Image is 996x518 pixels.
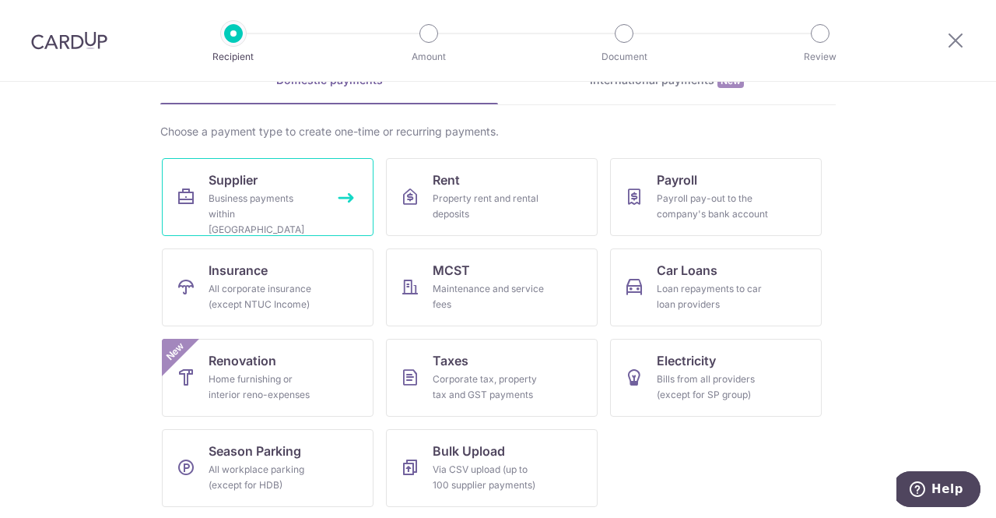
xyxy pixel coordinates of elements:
[35,11,67,25] span: Help
[386,339,598,417] a: TaxesCorporate tax, property tax and GST payments
[433,191,545,222] div: Property rent and rental deposits
[386,429,598,507] a: Bulk UploadVia CSV upload (up to 100 supplier payments)
[31,31,107,50] img: CardUp
[566,49,682,65] p: Document
[433,442,505,460] span: Bulk Upload
[610,158,822,236] a: PayrollPayroll pay-out to the company's bank account
[433,462,545,493] div: Via CSV upload (up to 100 supplier payments)
[209,442,301,460] span: Season Parking
[162,248,373,326] a: InsuranceAll corporate insurance (except NTUC Income)
[209,261,268,280] span: Insurance
[657,281,769,312] div: Loan repayments to car loan providers
[162,429,373,507] a: Season ParkingAll workplace parking (except for HDB)
[433,372,545,403] div: Corporate tax, property tax and GST payments
[657,171,697,189] span: Payroll
[433,171,460,189] span: Rent
[209,462,321,493] div: All workplace parking (except for HDB)
[209,191,321,238] div: Business payments within [GEOGRAPHIC_DATA]
[433,351,468,370] span: Taxes
[176,49,291,65] p: Recipient
[209,372,321,403] div: Home furnishing or interior reno-expenses
[386,248,598,326] a: MCSTMaintenance and service fees
[160,124,836,139] div: Choose a payment type to create one-time or recurring payments.
[162,339,373,417] a: RenovationHome furnishing or interior reno-expensesNew
[896,471,980,510] iframe: Opens a widget where you can find more information
[163,339,188,365] span: New
[433,261,470,280] span: MCST
[657,261,717,280] span: Car Loans
[209,351,276,370] span: Renovation
[209,281,321,312] div: All corporate insurance (except NTUC Income)
[610,248,822,326] a: Car LoansLoan repayments to car loan providers
[162,158,373,236] a: SupplierBusiness payments within [GEOGRAPHIC_DATA]
[610,339,822,417] a: ElectricityBills from all providers (except for SP group)
[386,158,598,236] a: RentProperty rent and rental deposits
[657,372,769,403] div: Bills from all providers (except for SP group)
[371,49,486,65] p: Amount
[763,49,878,65] p: Review
[657,351,716,370] span: Electricity
[657,191,769,222] div: Payroll pay-out to the company's bank account
[433,281,545,312] div: Maintenance and service fees
[209,171,258,189] span: Supplier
